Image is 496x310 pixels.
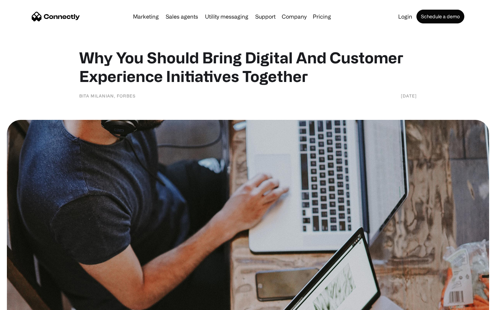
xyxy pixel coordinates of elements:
[280,12,309,21] div: Company
[79,48,417,85] h1: Why You Should Bring Digital And Customer Experience Initiatives Together
[163,14,201,19] a: Sales agents
[7,298,41,308] aside: Language selected: English
[79,92,136,99] div: Bita Milanian, Forbes
[14,298,41,308] ul: Language list
[32,11,80,22] a: home
[252,14,278,19] a: Support
[395,14,415,19] a: Login
[202,14,251,19] a: Utility messaging
[310,14,334,19] a: Pricing
[416,10,464,23] a: Schedule a demo
[282,12,307,21] div: Company
[401,92,417,99] div: [DATE]
[130,14,162,19] a: Marketing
